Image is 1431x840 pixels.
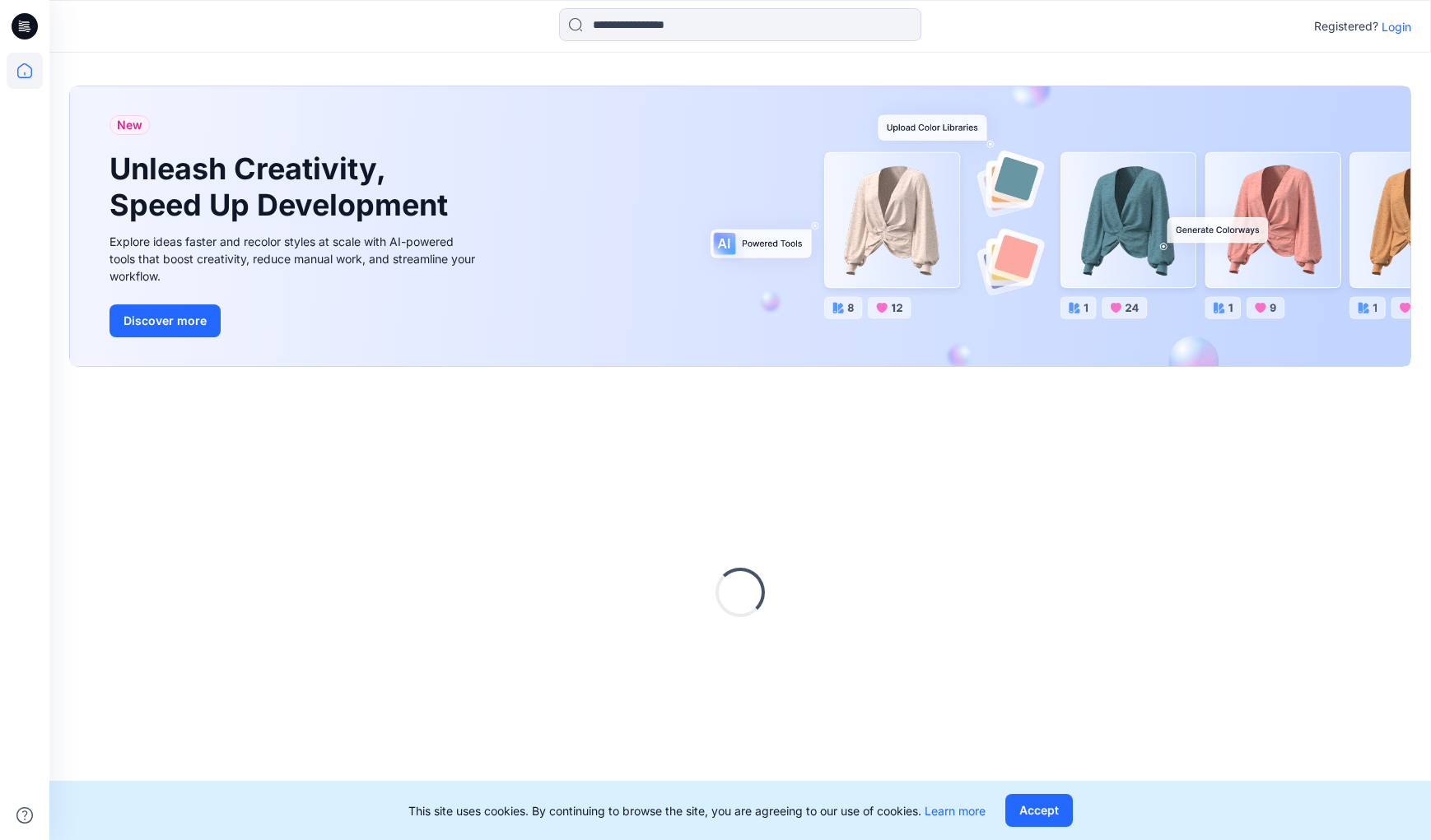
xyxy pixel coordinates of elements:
button: Accept [1005,794,1073,827]
p: Login [1382,18,1411,35]
div: Explore ideas faster and recolor styles at scale with AI-powered tools that boost creativity, red... [110,233,480,285]
span: New [117,115,142,135]
p: This site uses cookies. By continuing to browse the site, you are agreeing to our use of cookies. [408,802,986,819]
a: Learn more [925,804,986,818]
a: Discover more [110,304,480,337]
button: Discover more [110,304,221,337]
p: Registered? [1314,16,1378,36]
h1: Unleash Creativity, Speed Up Development [110,151,455,222]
